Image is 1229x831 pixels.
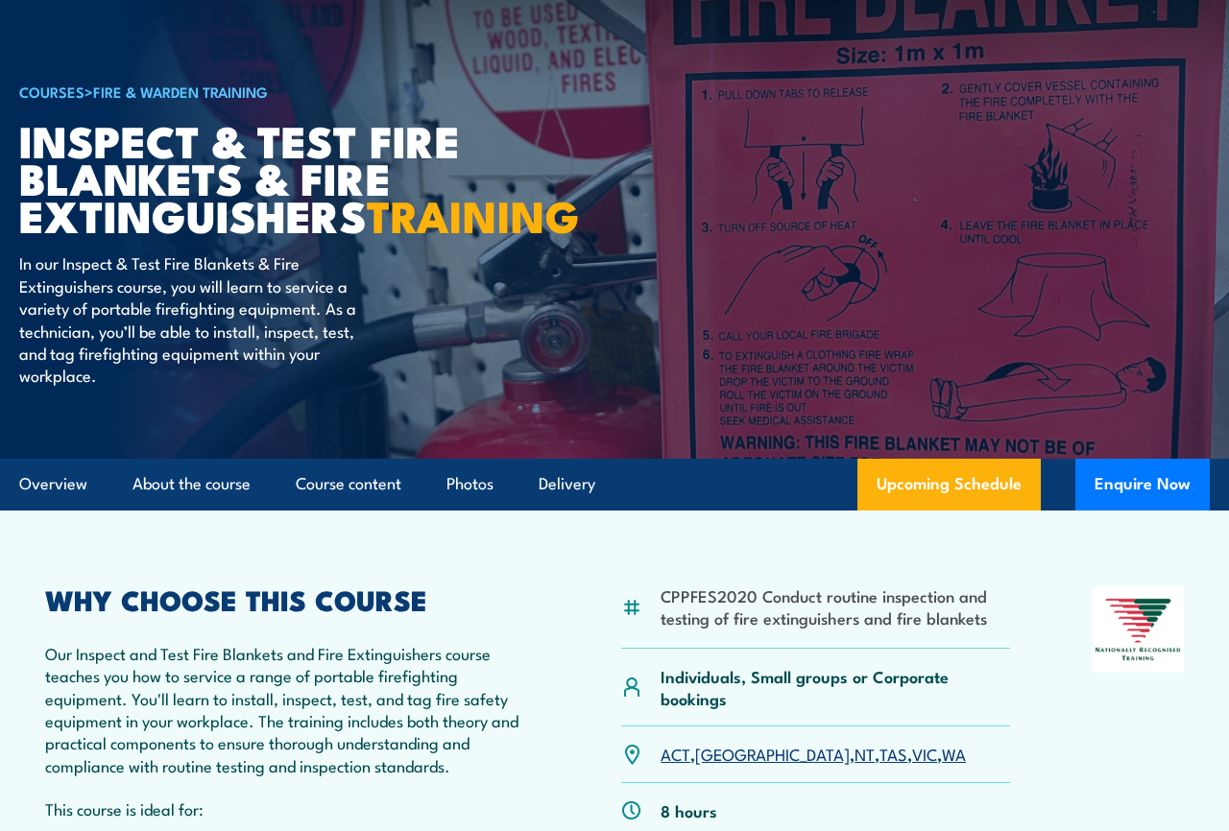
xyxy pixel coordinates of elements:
p: In our Inspect & Test Fire Blankets & Fire Extinguishers course, you will learn to service a vari... [19,251,370,386]
a: Upcoming Schedule [857,459,1041,510]
a: [GEOGRAPHIC_DATA] [695,742,850,765]
strong: TRAINING [367,181,580,248]
h1: Inspect & Test Fire Blankets & Fire Extinguishers [19,121,494,233]
a: VIC [912,742,937,765]
p: Individuals, Small groups or Corporate bookings [661,665,1010,710]
p: 8 hours [661,799,717,821]
a: About the course [133,459,251,510]
a: Course content [296,459,401,510]
a: Fire & Warden Training [93,81,268,102]
li: CPPFES2020 Conduct routine inspection and testing of fire extinguishers and fire blankets [661,584,1010,629]
a: NT [855,742,875,765]
img: Nationally Recognised Training logo. [1093,586,1184,673]
h6: > [19,80,494,103]
a: COURSES [19,81,84,102]
button: Enquire Now [1075,459,1210,510]
p: This course is ideal for: [45,797,539,819]
p: Our Inspect and Test Fire Blankets and Fire Extinguishers course teaches you how to service a ran... [45,642,539,776]
a: Overview [19,459,87,510]
h2: WHY CHOOSE THIS COURSE [45,586,539,611]
a: TAS [880,742,907,765]
a: Photos [446,459,494,510]
a: ACT [661,742,690,765]
p: , , , , , [661,743,966,765]
a: WA [942,742,966,765]
a: Delivery [539,459,595,510]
